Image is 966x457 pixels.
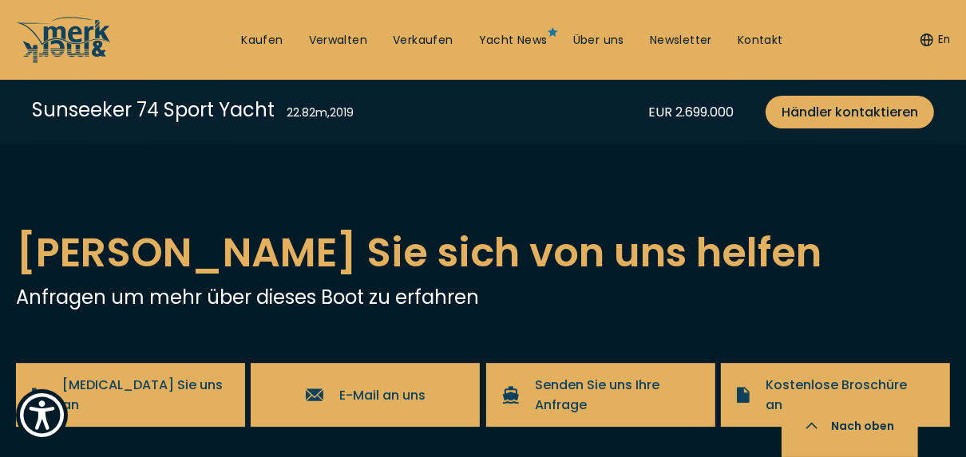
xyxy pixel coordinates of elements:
[16,283,950,311] p: Anfragen um mehr über dieses Boot zu erfahren
[251,363,480,427] a: E-Mail an uns
[16,363,245,427] a: [MEDICAL_DATA] Sie uns an
[486,363,715,427] a: Senden Sie uns Ihre Anfrage
[920,32,950,48] button: En
[287,104,354,121] div: 22.82 m , 2019
[782,395,918,457] button: Nach oben
[309,33,368,49] a: Verwalten
[241,33,283,49] a: Kaufen
[738,33,783,49] a: Kontakt
[535,375,699,415] span: Senden Sie uns Ihre Anfrage
[766,375,934,415] span: Kostenlose Broschüre anfordern
[393,33,453,49] a: Verkaufen
[648,102,734,122] div: EUR 2.699.000
[479,33,548,49] a: Yacht News
[339,385,426,405] span: E-Mail an uns
[721,363,950,427] a: Kostenlose Broschüre anfordern
[650,33,712,49] a: Newsletter
[573,33,624,49] a: Über uns
[16,223,950,283] h2: [PERSON_NAME] Sie sich von uns helfen
[766,96,934,128] a: Händler kontaktieren
[782,102,918,122] span: Händler kontaktieren
[62,375,229,415] span: [MEDICAL_DATA] Sie uns an
[32,96,275,124] div: Sunseeker 74 Sport Yacht
[16,389,68,441] button: Show Accessibility Preferences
